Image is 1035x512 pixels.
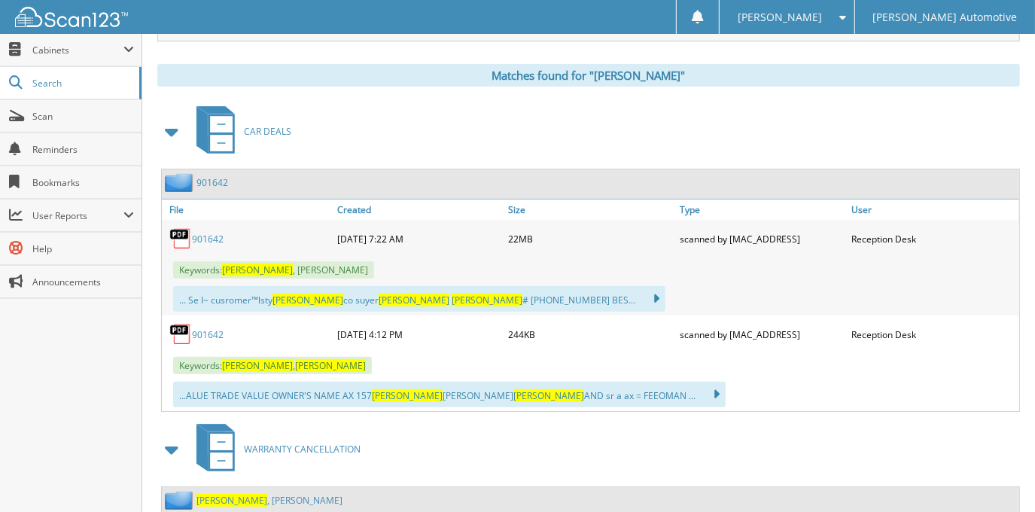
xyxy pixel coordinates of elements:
[15,7,128,27] img: scan123-logo-white.svg
[333,200,505,220] a: Created
[192,328,224,341] a: 901642
[196,176,228,189] a: 901642
[32,44,123,56] span: Cabinets
[295,359,366,372] span: [PERSON_NAME]
[196,494,342,507] a: [PERSON_NAME], [PERSON_NAME]
[333,224,505,254] div: [DATE] 7:22 AM
[505,319,677,349] div: 244KB
[244,443,361,456] span: WARRANTY CANCELLATION
[272,294,343,306] span: [PERSON_NAME]
[32,276,134,288] span: Announcements
[848,200,1019,220] a: User
[372,389,443,402] span: [PERSON_NAME]
[32,110,134,123] span: Scan
[162,200,333,220] a: File
[32,242,134,255] span: Help
[187,102,291,161] a: CAR DEALS
[513,389,584,402] span: [PERSON_NAME]
[192,233,224,245] a: 901642
[848,319,1019,349] div: Reception Desk
[960,440,1035,512] iframe: Chat Widget
[848,224,1019,254] div: Reception Desk
[676,224,848,254] div: scanned by [MAC_ADDRESS]
[32,77,132,90] span: Search
[379,294,449,306] span: [PERSON_NAME]
[32,209,123,222] span: User Reports
[333,319,505,349] div: [DATE] 4:12 PM
[32,176,134,189] span: Bookmarks
[173,286,665,312] div: ... Se I~ cusromer™lsty co suyer # [PHONE_NUMBER] BES...
[222,359,293,372] span: [PERSON_NAME]
[169,323,192,346] img: PDF.png
[173,357,372,374] span: Keywords: ,
[676,319,848,349] div: scanned by [MAC_ADDRESS]
[872,13,1017,22] span: [PERSON_NAME] Automotive
[165,491,196,510] img: folder2.png
[244,125,291,138] span: CAR DEALS
[505,224,677,254] div: 22MB
[196,494,267,507] span: [PERSON_NAME]
[169,227,192,250] img: PDF.png
[32,143,134,156] span: Reminders
[738,13,822,22] span: [PERSON_NAME]
[157,64,1020,87] div: Matches found for "[PERSON_NAME]"
[676,200,848,220] a: Type
[222,264,293,276] span: [PERSON_NAME]
[505,200,677,220] a: Size
[187,419,361,479] a: WARRANTY CANCELLATION
[173,382,726,407] div: ...ALUE TRADE VALUE OWNER'S NAME AX 157 [PERSON_NAME] AND sr a ax = FEEOMAN ...
[452,294,522,306] span: [PERSON_NAME]
[165,173,196,192] img: folder2.png
[173,261,374,279] span: Keywords: , [PERSON_NAME]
